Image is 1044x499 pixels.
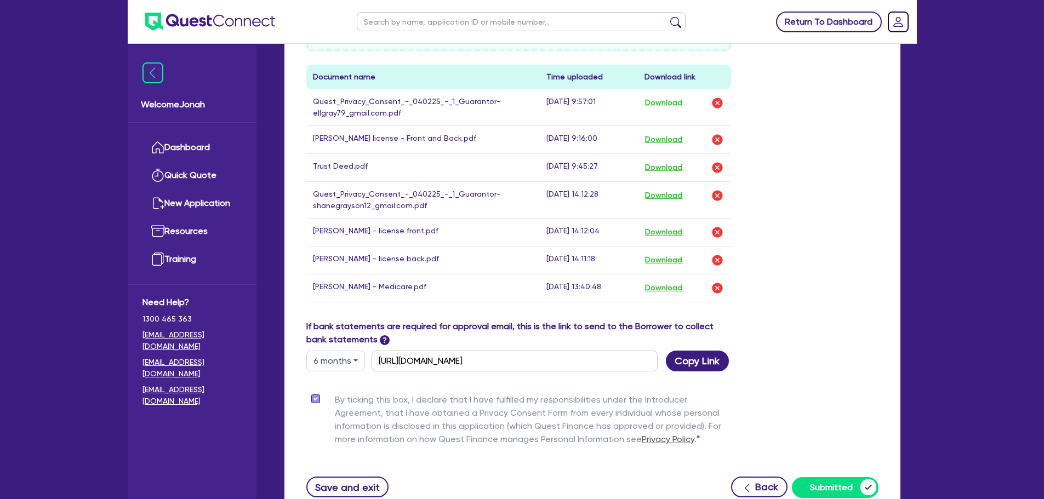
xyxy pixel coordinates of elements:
td: [DATE] 9:57:01 [540,89,638,126]
img: delete-icon [711,96,724,110]
span: Welcome Jonah [141,98,243,111]
label: If bank statements are required for approval email, this is the link to send to the Borrower to c... [306,320,732,346]
span: ? [380,335,390,345]
button: Back [731,477,788,497]
img: delete-icon [711,254,724,267]
td: [DATE] 9:16:00 [540,125,638,153]
a: [EMAIL_ADDRESS][DOMAIN_NAME] [142,384,242,407]
td: [DATE] 14:12:28 [540,181,638,218]
a: [EMAIL_ADDRESS][DOMAIN_NAME] [142,329,242,352]
td: Quest_Privacy_Consent_-_040225_-_1_Guarantor-ellgray79_gmail.com.pdf [306,89,540,126]
img: resources [151,225,164,238]
th: Document name [306,65,540,89]
img: quick-quote [151,169,164,182]
img: new-application [151,197,164,210]
a: Return To Dashboard [776,12,882,32]
td: [DATE] 14:11:18 [540,246,638,274]
button: Download [644,225,683,239]
a: [EMAIL_ADDRESS][DOMAIN_NAME] [142,357,242,380]
span: Need Help? [142,296,242,309]
a: Privacy Policy [642,434,694,444]
button: Save and exit [306,477,389,497]
span: 1300 465 363 [142,313,242,325]
a: Training [142,245,242,273]
button: Copy Link [666,351,729,371]
a: Dropdown toggle [884,8,912,36]
img: icon-menu-close [142,62,163,83]
button: Submitted [792,477,878,498]
td: Quest_Privacy_Consent_-_040225_-_1_Guarantor-shanegrayson12_gmail.com.pdf [306,181,540,218]
button: Download [644,281,683,295]
button: Download [644,133,683,147]
td: [DATE] 13:40:48 [540,274,638,302]
button: Dropdown toggle [306,351,365,371]
label: By ticking this box, I declare that I have fulfilled my responsibilities under the Introducer Agr... [335,393,732,450]
td: [PERSON_NAME] license - Front and Back.pdf [306,125,540,153]
img: delete-icon [711,189,724,202]
td: [DATE] 9:45:27 [540,153,638,181]
button: Download [644,188,683,203]
img: delete-icon [711,282,724,295]
button: Download [644,96,683,110]
a: Quick Quote [142,162,242,190]
td: [PERSON_NAME] - Medicare.pdf [306,274,540,302]
th: Download link [638,65,731,89]
img: quest-connect-logo-blue [145,13,275,31]
td: [PERSON_NAME] - license front.pdf [306,218,540,246]
a: Dashboard [142,134,242,162]
img: training [151,253,164,266]
input: Search by name, application ID or mobile number... [357,12,686,31]
td: Trust Deed.pdf [306,153,540,181]
img: delete-icon [711,133,724,146]
a: Resources [142,217,242,245]
img: delete-icon [711,226,724,239]
td: [PERSON_NAME] - license back.pdf [306,246,540,274]
a: New Application [142,190,242,217]
button: Download [644,160,683,175]
button: Download [644,253,683,267]
img: delete-icon [711,161,724,174]
td: [DATE] 14:12:04 [540,218,638,246]
th: Time uploaded [540,65,638,89]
